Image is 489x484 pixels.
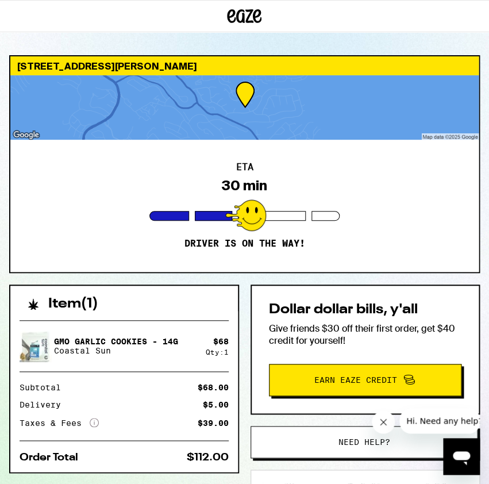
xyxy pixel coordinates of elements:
div: Order Total [20,452,86,463]
div: $39.00 [198,419,229,427]
p: GMO Garlic Cookies - 14g [54,337,178,346]
div: $5.00 [203,401,229,409]
iframe: Close message [372,410,395,433]
button: Earn Eaze Credit [269,364,462,396]
div: [STREET_ADDRESS][PERSON_NAME] [10,56,479,75]
span: Hi. Need any help? [7,8,83,17]
iframe: Message from company [399,408,480,433]
div: 30 min [222,178,267,194]
p: Coastal Sun [54,346,178,355]
div: Qty: 1 [206,348,229,356]
div: Taxes & Fees [20,418,99,428]
p: Give friends $30 off their first order, get $40 credit for yourself! [269,322,462,347]
img: GMO Garlic Cookies - 14g [20,330,52,362]
div: $ 68 [213,337,229,346]
div: $112.00 [187,452,229,463]
p: Driver is on the way! [184,238,305,249]
div: Delivery [20,401,69,409]
h2: Item ( 1 ) [48,297,98,311]
h2: Dollar dollar bills, y'all [269,303,462,317]
span: Need help? [338,438,390,446]
iframe: Button to launch messaging window [443,438,480,475]
div: Subtotal [20,383,69,391]
div: $68.00 [198,383,229,391]
span: Earn Eaze Credit [314,376,396,384]
button: Need help? [251,426,478,458]
h2: ETA [236,163,253,172]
